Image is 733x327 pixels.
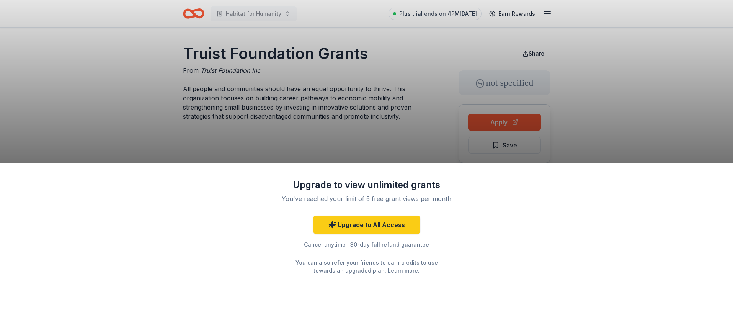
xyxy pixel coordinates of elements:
[289,258,445,275] div: You can also refer your friends to earn credits to use towards an upgraded plan. .
[267,179,466,191] div: Upgrade to view unlimited grants
[276,194,457,203] div: You've reached your limit of 5 free grant views per month
[388,267,418,275] a: Learn more
[313,216,420,234] a: Upgrade to All Access
[267,240,466,249] div: Cancel anytime · 30-day full refund guarantee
